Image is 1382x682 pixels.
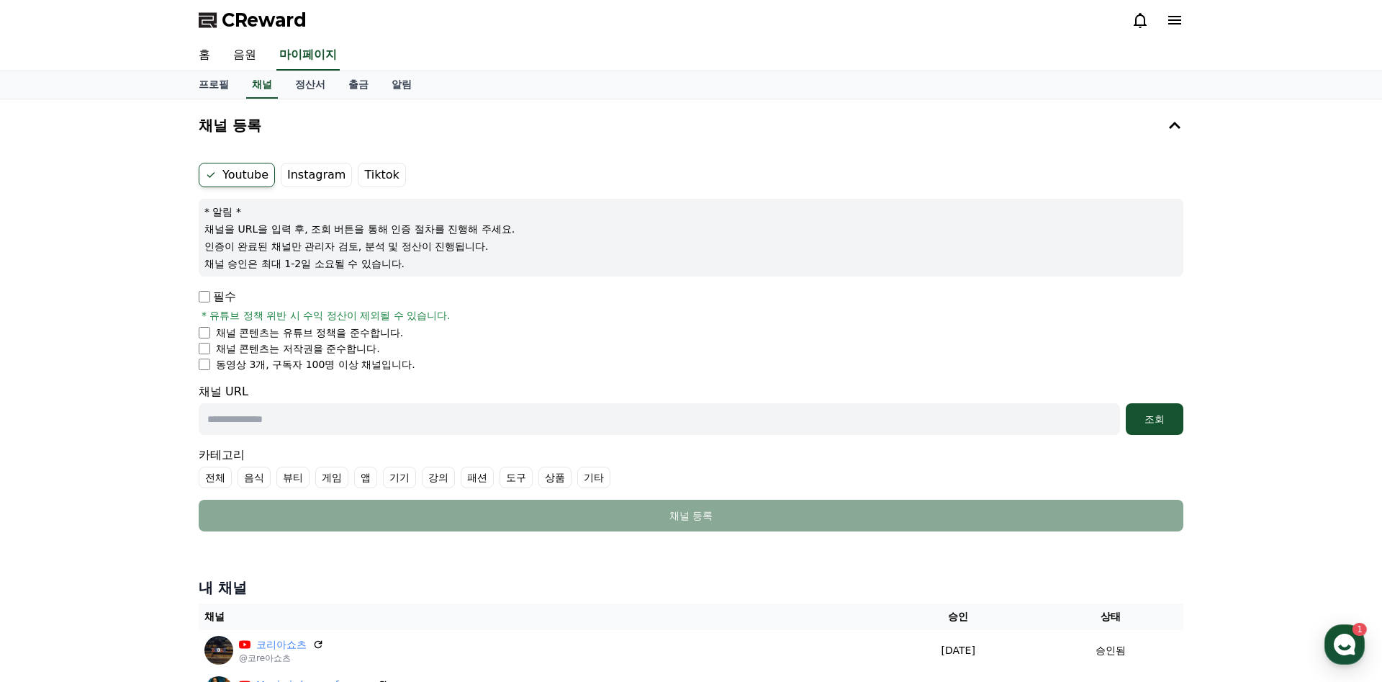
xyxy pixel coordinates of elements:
[256,637,307,652] a: 코리아쇼츠
[246,71,278,99] a: 채널
[276,467,310,488] label: 뷰티
[193,105,1189,145] button: 채널 등록
[238,467,271,488] label: 음식
[885,643,1032,658] p: [DATE]
[199,578,1183,598] h4: 내 채널
[577,467,610,488] label: 기타
[315,467,348,488] label: 게임
[422,467,455,488] label: 강의
[879,604,1038,630] th: 승인
[199,9,307,32] a: CReward
[204,636,233,665] img: 코리아쇼츠
[199,117,261,133] h4: 채널 등록
[187,40,222,71] a: 홈
[216,341,380,356] p: 채널 콘텐츠는 저작권을 준수합니다.
[461,467,494,488] label: 패션
[199,163,275,187] label: Youtube
[383,467,416,488] label: 기기
[538,467,572,488] label: 상품
[199,288,236,305] p: 필수
[354,467,377,488] label: 앱
[500,467,533,488] label: 도구
[204,222,1178,236] p: 채널을 URL을 입력 후, 조회 버튼을 통해 인증 절차를 진행해 주세요.
[284,71,337,99] a: 정산서
[222,9,307,32] span: CReward
[199,467,232,488] label: 전체
[239,652,324,664] p: @코re아쇼츠
[216,357,415,372] p: 동영상 3개, 구독자 100명 이상 채널입니다.
[1132,412,1178,426] div: 조회
[204,256,1178,271] p: 채널 승인은 최대 1-2일 소요될 수 있습니다.
[1038,604,1183,630] th: 상태
[227,508,1155,523] div: 채널 등록
[281,163,352,187] label: Instagram
[380,71,423,99] a: 알림
[222,40,268,71] a: 음원
[187,71,240,99] a: 프로필
[1096,643,1126,658] p: 승인됨
[216,326,403,340] p: 채널 콘텐츠는 유튜브 정책을 준수합니다.
[199,447,1183,488] div: 카테고리
[199,383,1183,435] div: 채널 URL
[199,500,1183,531] button: 채널 등록
[202,308,451,323] span: * 유튜브 정책 위반 시 수익 정산이 제외될 수 있습니다.
[204,239,1178,253] p: 인증이 완료된 채널만 관리자 검토, 분석 및 정산이 진행됩니다.
[358,163,405,187] label: Tiktok
[337,71,380,99] a: 출금
[199,604,879,630] th: 채널
[276,40,340,71] a: 마이페이지
[1126,403,1183,435] button: 조회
